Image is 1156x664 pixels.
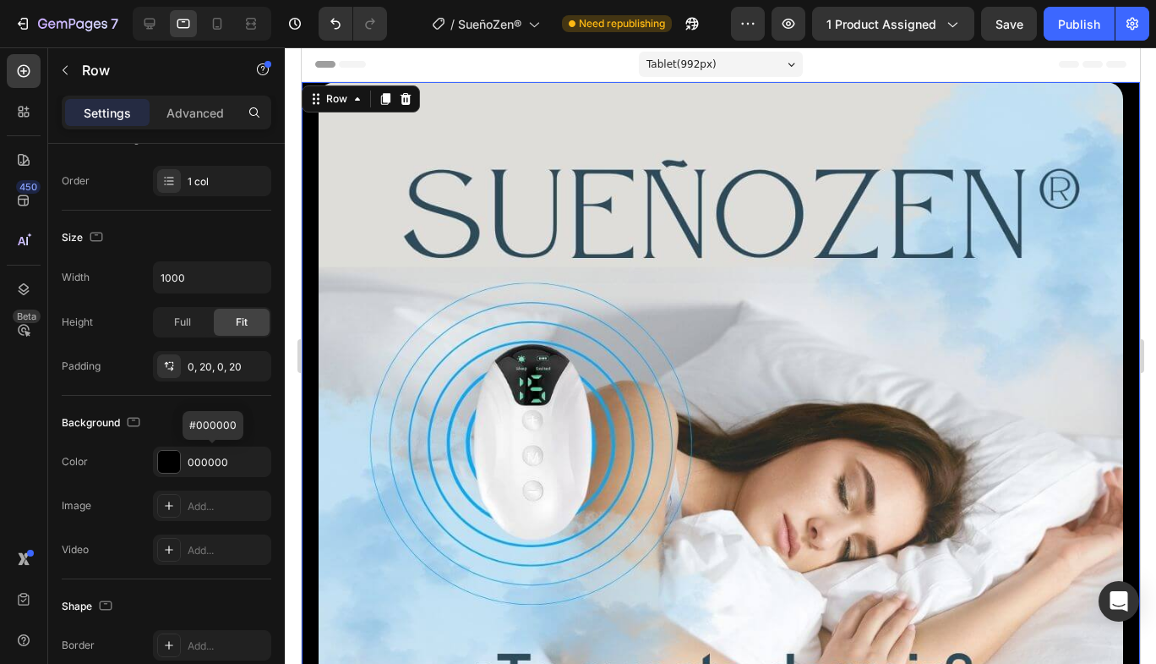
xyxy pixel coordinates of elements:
[111,14,118,34] p: 7
[302,47,1140,664] iframe: Design area
[236,315,248,330] span: Fit
[579,16,665,31] span: Need republishing
[84,104,131,122] p: Settings
[62,454,88,469] div: Color
[16,180,41,194] div: 450
[62,173,90,189] div: Order
[174,315,191,330] span: Full
[319,7,387,41] div: Undo/Redo
[981,7,1037,41] button: Save
[7,7,126,41] button: 7
[188,174,267,189] div: 1 col
[1099,581,1139,622] div: Open Intercom Messenger
[62,595,116,618] div: Shape
[62,359,101,374] div: Padding
[62,270,90,285] div: Width
[62,638,95,653] div: Border
[62,412,144,435] div: Background
[82,60,226,80] p: Row
[1044,7,1115,41] button: Publish
[166,104,224,122] p: Advanced
[154,262,270,293] input: Auto
[188,543,267,558] div: Add...
[62,498,91,513] div: Image
[826,15,936,33] span: 1 product assigned
[62,542,89,557] div: Video
[62,227,106,250] div: Size
[13,310,41,323] div: Beta
[62,315,93,330] div: Height
[188,455,267,470] div: 000000
[995,17,1023,31] span: Save
[1058,15,1100,33] div: Publish
[188,639,267,654] div: Add...
[812,7,974,41] button: 1 product assigned
[450,15,455,33] span: /
[188,499,267,514] div: Add...
[188,359,267,375] div: 0, 20, 0, 20
[458,15,521,33] span: SueñoZen®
